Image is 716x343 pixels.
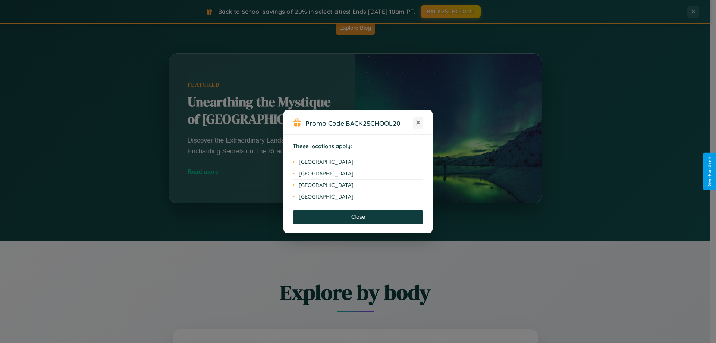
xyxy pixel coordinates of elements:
h3: Promo Code: [305,119,413,127]
li: [GEOGRAPHIC_DATA] [293,156,423,168]
button: Close [293,210,423,224]
div: Give Feedback [707,156,712,187]
li: [GEOGRAPHIC_DATA] [293,168,423,180]
b: BACK2SCHOOL20 [346,119,401,127]
strong: These locations apply: [293,143,352,150]
li: [GEOGRAPHIC_DATA] [293,191,423,202]
li: [GEOGRAPHIC_DATA] [293,180,423,191]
